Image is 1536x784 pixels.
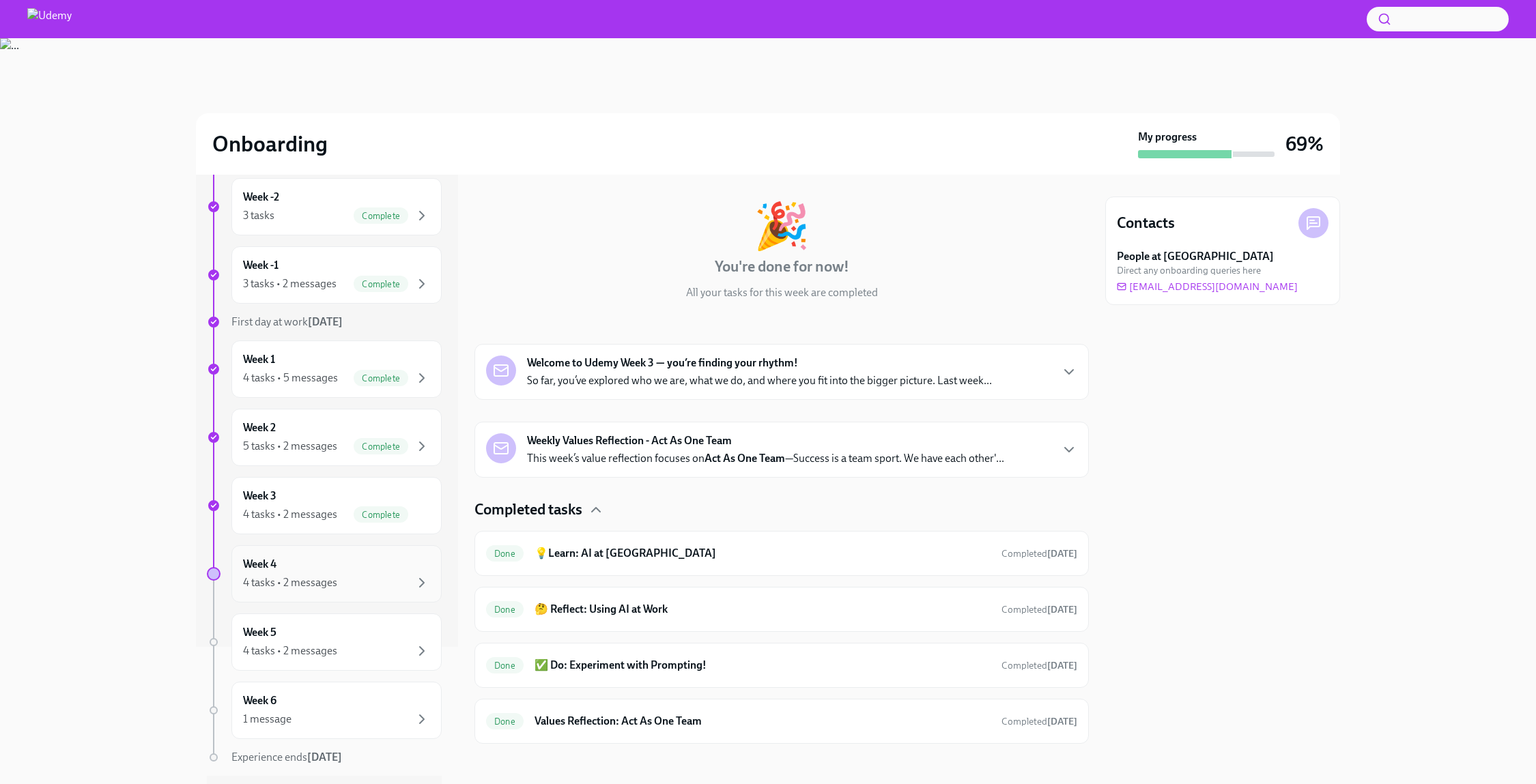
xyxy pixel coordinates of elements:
[535,714,991,729] h6: Values Reflection: Act As One Team
[486,716,524,727] span: Done
[705,452,785,465] strong: Act As One Team
[486,660,524,671] span: Done
[1047,604,1077,615] strong: [DATE]
[207,246,442,304] a: Week -13 tasks • 2 messagesComplete
[535,602,991,617] h6: 🤔 Reflect: Using AI at Work
[243,712,291,727] div: 1 message
[1001,660,1077,671] span: Completed
[207,477,442,534] a: Week 34 tasks • 2 messagesComplete
[1047,548,1077,560] strong: [DATE]
[1138,130,1197,145] strong: My progress
[535,658,991,673] h6: ✅ Do: Experiment with Prompting!
[527,451,1004,466] p: This week’s value reflection focuses on —Success is a team sport. We have each other'...
[486,605,524,615] span: Done
[212,130,328,158] h2: Onboarding
[27,8,72,30] img: Udemy
[243,557,276,572] h6: Week 4
[308,315,343,328] strong: [DATE]
[243,643,337,658] div: 4 tasks • 2 messages
[243,439,337,454] div: 5 tasks • 2 messages
[486,598,1077,620] a: Done🤔 Reflect: Using AI at WorkCompleted[DATE]
[715,257,849,277] h4: You're done for now!
[243,507,337,522] div: 4 tasks • 2 messages
[1047,660,1077,671] strong: [DATE]
[527,355,798,371] strong: Welcome to Udemy Week 3 — you’re finding your rhythm!
[243,258,279,273] h6: Week -1
[207,340,442,398] a: Week 14 tasks • 5 messagesComplete
[1117,213,1175,233] h4: Contacts
[1117,280,1298,293] a: [EMAIL_ADDRESS][DOMAIN_NAME]
[243,489,276,504] h6: Week 3
[1001,716,1077,727] span: Completed
[474,499,582,520] h4: Completed tasks
[527,433,732,448] strong: Weekly Values Reflection - Act As One Team
[243,693,276,708] h6: Week 6
[231,751,342,764] span: Experience ends
[686,285,878,300] p: All your tasks for this week are completed
[1001,604,1077,615] span: Completed
[486,542,1077,564] a: Done💡Learn: AI at [GEOGRAPHIC_DATA]Completed[DATE]
[243,420,276,435] h6: Week 2
[754,203,810,248] div: 🎉
[1047,716,1077,727] strong: [DATE]
[207,682,442,739] a: Week 61 message
[207,613,442,671] a: Week 54 tasks • 2 messages
[354,373,408,383] span: Complete
[1001,603,1077,616] span: August 25th, 2025 14:05
[486,710,1077,732] a: DoneValues Reflection: Act As One TeamCompleted[DATE]
[243,208,274,223] div: 3 tasks
[354,211,408,221] span: Complete
[1001,548,1077,560] span: Completed
[486,549,524,559] span: Done
[1285,132,1324,156] h3: 69%
[207,545,442,602] a: Week 44 tasks • 2 messages
[243,625,276,640] h6: Week 5
[354,441,408,452] span: Complete
[243,190,279,205] h6: Week -2
[474,499,1089,520] div: Completed tasks
[1001,659,1077,672] span: August 25th, 2025 14:18
[243,575,337,590] div: 4 tasks • 2 messages
[535,546,991,561] h6: 💡Learn: AI at [GEOGRAPHIC_DATA]
[207,178,442,235] a: Week -23 tasksComplete
[1117,249,1274,264] strong: People at [GEOGRAPHIC_DATA]
[307,751,342,764] strong: [DATE]
[231,315,343,328] span: First day at work
[243,276,337,291] div: 3 tasks • 2 messages
[354,510,408,520] span: Complete
[354,279,408,289] span: Complete
[486,654,1077,676] a: Done✅ Do: Experiment with Prompting!Completed[DATE]
[1001,547,1077,560] span: August 25th, 2025 09:35
[207,409,442,466] a: Week 25 tasks • 2 messagesComplete
[527,373,992,388] p: So far, you’ve explored who we are, what we do, and where you fit into the bigger picture. Last w...
[243,352,275,367] h6: Week 1
[1001,715,1077,728] span: August 29th, 2025 11:44
[207,315,442,330] a: First day at work[DATE]
[1117,264,1261,277] span: Direct any onboarding queries here
[243,371,338,386] div: 4 tasks • 5 messages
